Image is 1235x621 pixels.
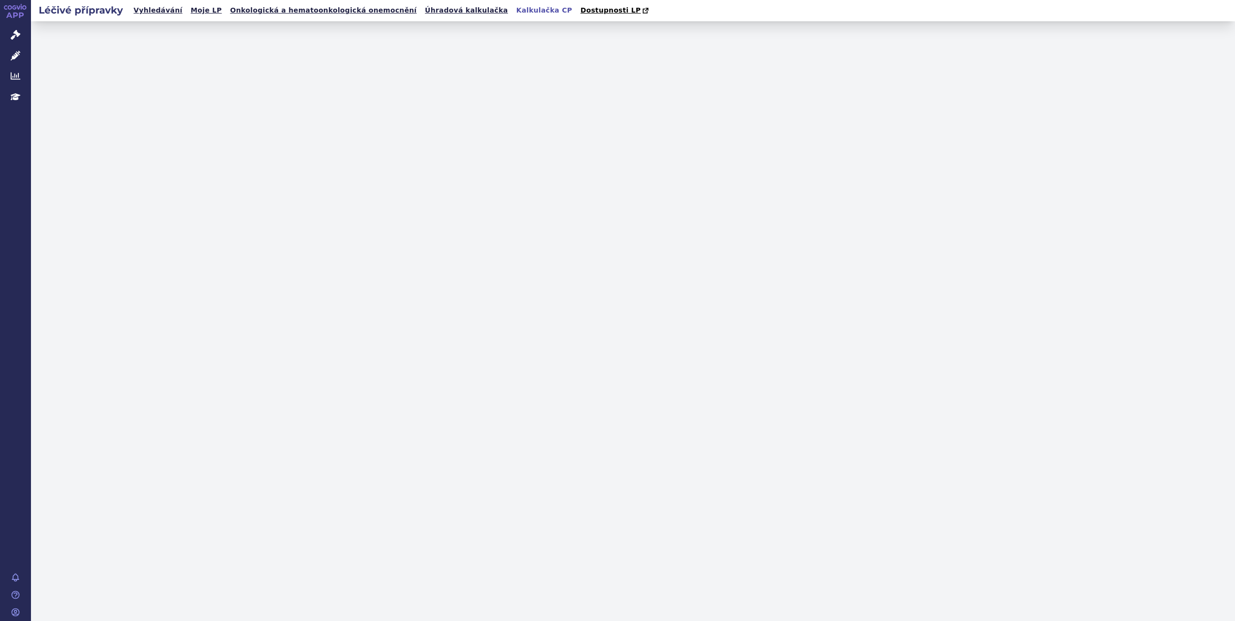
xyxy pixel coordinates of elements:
a: Onkologická a hematoonkologická onemocnění [227,4,420,17]
a: Vyhledávání [131,4,185,17]
a: Moje LP [188,4,225,17]
span: Dostupnosti LP [580,6,641,14]
a: Úhradová kalkulačka [422,4,511,17]
h2: Léčivé přípravky [31,3,131,17]
a: Kalkulačka CP [513,4,575,17]
a: Dostupnosti LP [577,4,653,17]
